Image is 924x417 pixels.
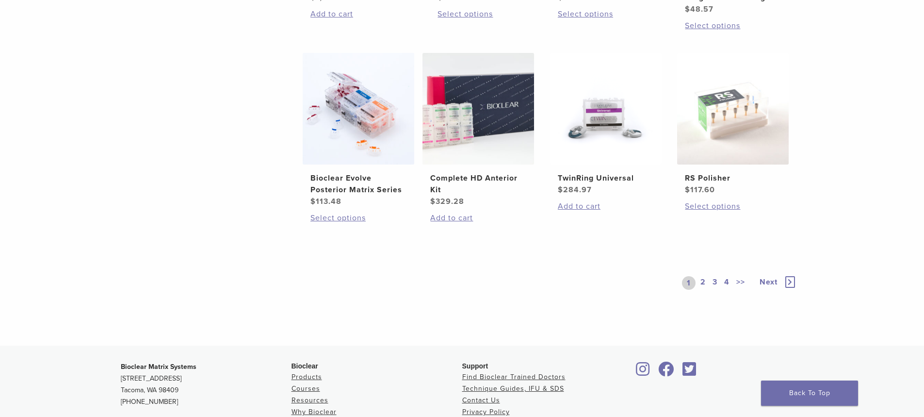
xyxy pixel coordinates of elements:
[310,172,406,196] h2: Bioclear Evolve Posterior Matrix Series
[550,53,663,196] a: TwinRing UniversalTwinRing Universal $284.97
[121,361,292,408] p: [STREET_ADDRESS] Tacoma, WA 98409 [PHONE_NUMBER]
[677,53,790,196] a: RS PolisherRS Polisher $117.60
[680,367,700,377] a: Bioclear
[633,367,653,377] a: Bioclear
[685,185,715,195] bdi: 117.60
[310,197,316,206] span: $
[462,362,488,370] span: Support
[558,8,654,20] a: Select options for “Diamond Wedge Kits”
[310,8,406,20] a: Add to cart: “Blaster Kit”
[558,185,592,195] bdi: 284.97
[292,373,322,381] a: Products
[422,53,535,207] a: Complete HD Anterior KitComplete HD Anterior Kit $329.28
[121,363,196,371] strong: Bioclear Matrix Systems
[682,276,696,290] a: 1
[685,4,713,14] bdi: 48.57
[303,53,414,165] img: Bioclear Evolve Posterior Matrix Series
[698,276,708,290] a: 2
[558,172,654,184] h2: TwinRing Universal
[558,200,654,212] a: Add to cart: “TwinRing Universal”
[655,367,678,377] a: Bioclear
[430,172,526,196] h2: Complete HD Anterior Kit
[685,172,781,184] h2: RS Polisher
[292,408,337,416] a: Why Bioclear
[430,197,464,206] bdi: 329.28
[462,396,500,404] a: Contact Us
[310,197,341,206] bdi: 113.48
[558,185,563,195] span: $
[462,373,566,381] a: Find Bioclear Trained Doctors
[685,185,690,195] span: $
[685,200,781,212] a: Select options for “RS Polisher”
[685,4,690,14] span: $
[761,381,858,406] a: Back To Top
[438,8,534,20] a: Select options for “BT Matrix Series”
[462,384,564,393] a: Technique Guides, IFU & SDS
[677,53,789,165] img: RS Polisher
[711,276,719,290] a: 3
[722,276,731,290] a: 4
[685,20,781,32] a: Select options for “Diamond Wedge and Long Diamond Wedge”
[550,53,662,165] img: TwinRing Universal
[292,396,328,404] a: Resources
[310,212,406,224] a: Select options for “Bioclear Evolve Posterior Matrix Series”
[292,362,318,370] span: Bioclear
[430,212,526,224] a: Add to cart: “Complete HD Anterior Kit”
[302,53,415,207] a: Bioclear Evolve Posterior Matrix SeriesBioclear Evolve Posterior Matrix Series $113.48
[292,384,320,393] a: Courses
[422,53,534,165] img: Complete HD Anterior Kit
[760,277,778,287] span: Next
[462,408,510,416] a: Privacy Policy
[734,276,747,290] a: >>
[430,197,436,206] span: $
